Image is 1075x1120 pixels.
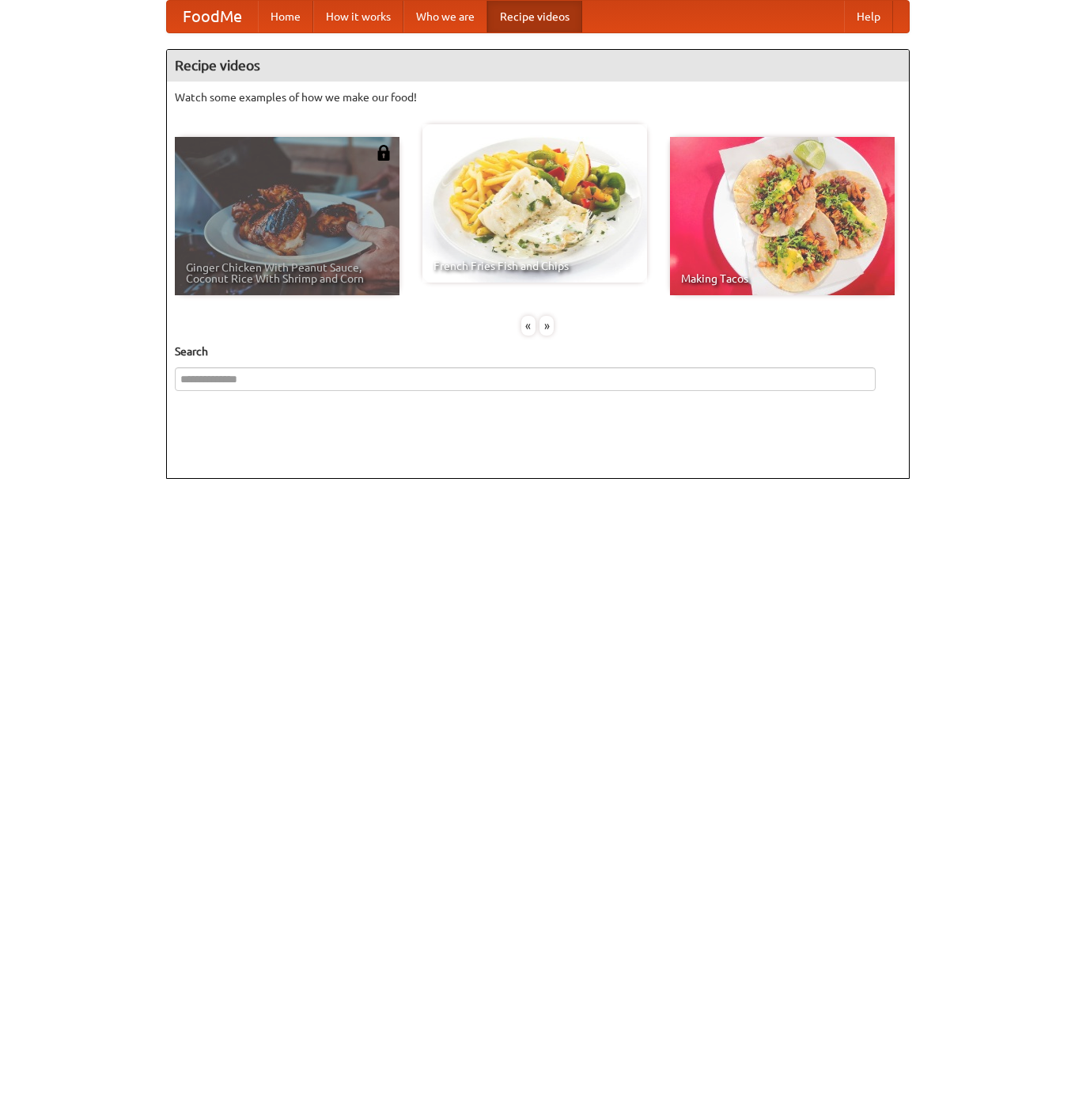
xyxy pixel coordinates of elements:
[433,260,636,271] span: French Fries Fish and Chips
[487,1,582,32] a: Recipe videos
[844,1,893,32] a: Help
[313,1,403,32] a: How it works
[521,316,536,336] div: «
[258,1,313,32] a: Home
[403,1,487,32] a: Who we are
[175,344,901,359] h5: Search
[376,145,392,161] img: 483408.png
[681,273,884,284] span: Making Tacos
[539,316,554,336] div: »
[167,1,258,32] a: FoodMe
[670,137,895,295] a: Making Tacos
[167,50,909,82] h4: Recipe videos
[175,89,901,105] p: Watch some examples of how we make our food!
[422,124,647,283] a: French Fries Fish and Chips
